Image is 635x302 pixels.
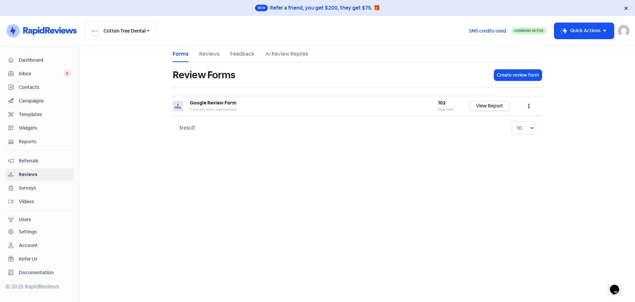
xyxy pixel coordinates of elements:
[19,242,38,249] div: Account
[19,157,71,164] span: Referrals
[265,50,308,58] a: AI Review Replies
[190,107,236,112] span: 1 review sites connected
[5,108,74,121] a: Templates
[19,57,71,64] span: Dashboard
[199,50,220,58] a: Reviews
[5,283,74,291] div: © 2025 RapidReviews
[5,54,74,66] a: Dashboard
[607,275,628,295] iframe: chat widget
[19,111,71,118] span: Templates
[469,28,506,34] span: SMS credits used
[5,136,74,148] a: Reports
[190,100,236,106] b: Google Review Form
[19,125,71,132] span: Widgets
[554,23,614,39] button: Quick Actions
[173,50,189,58] a: Forms
[19,216,31,223] div: Users
[5,226,74,238] a: Settings
[470,101,509,111] a: View Report
[85,22,156,40] button: Cotton Tree Dental
[618,25,630,37] img: User
[5,122,74,134] a: Widgets
[19,84,71,91] span: Contacts
[5,182,74,194] a: Surveys
[19,228,37,235] div: Settings
[5,95,74,107] a: Campaigns
[173,64,235,86] h1: Review Forms
[438,100,445,106] b: 102
[5,267,74,279] a: Documentation
[19,171,71,178] span: Reviews
[19,97,71,104] span: Campaigns
[463,27,512,34] a: SMS credits used
[5,168,74,181] a: Reviews
[179,124,195,132] div: result
[5,239,74,252] a: Account
[19,70,63,77] span: Inbox
[5,155,74,167] a: Referrals
[230,50,255,58] a: Feedback
[255,5,268,11] span: New
[5,68,74,80] a: Inbox 0
[63,70,71,77] span: 0
[179,124,182,131] strong: 1
[516,29,544,33] span: Sending Active
[19,185,71,192] span: Surveys
[438,106,456,112] div: Opened
[512,27,546,35] a: Sending Active
[5,196,74,208] a: Videos
[19,198,71,205] span: Videos
[19,269,71,276] span: Documentation
[19,256,71,263] span: Refer Us
[270,4,380,12] div: Refer a friend, you get $200, they get $75. 🎁
[5,213,74,226] a: Users
[5,253,74,265] a: Refer Us
[494,70,542,81] button: Create review form
[5,81,74,93] a: Contacts
[19,138,71,145] span: Reports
